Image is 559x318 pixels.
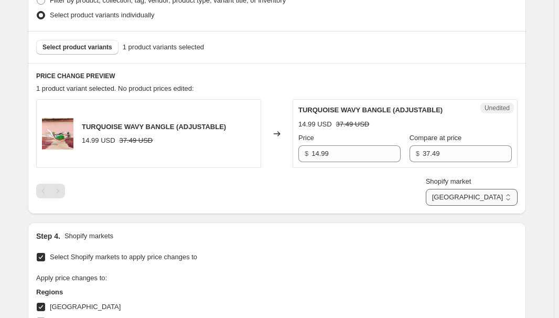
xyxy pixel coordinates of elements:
[305,150,308,157] span: $
[36,287,235,298] h3: Regions
[50,253,197,261] span: Select Shopify markets to apply price changes to
[50,303,121,311] span: [GEOGRAPHIC_DATA]
[42,118,73,150] img: 5_aded931f-bf56-47e4-b537-50652852a2ca_80x.png
[298,106,443,114] span: TURQUOISE WAVY BANGLE (ADJUSTABLE)
[42,43,112,51] span: Select product variants
[82,135,115,146] div: 14.99 USD
[82,123,226,131] span: TURQUOISE WAVY BANGLE (ADJUSTABLE)
[298,134,314,142] span: Price
[120,135,153,146] strike: 37.49 USD
[36,274,107,282] span: Apply price changes to:
[410,134,462,142] span: Compare at price
[123,42,204,52] span: 1 product variants selected
[426,177,471,185] span: Shopify market
[50,11,154,19] span: Select product variants individually
[64,231,113,241] p: Shopify markets
[36,40,119,55] button: Select product variants
[36,184,65,198] nav: Pagination
[36,231,60,241] h2: Step 4.
[36,84,194,92] span: 1 product variant selected. No product prices edited:
[36,72,518,80] h6: PRICE CHANGE PREVIEW
[336,119,370,130] strike: 37.49 USD
[298,119,332,130] div: 14.99 USD
[416,150,420,157] span: $
[485,104,510,112] span: Unedited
